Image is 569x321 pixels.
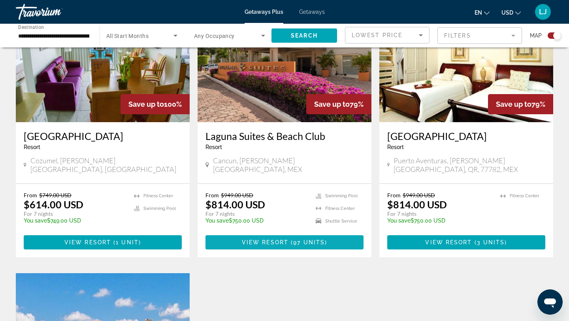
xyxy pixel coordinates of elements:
span: Search [291,32,318,39]
a: [GEOGRAPHIC_DATA] [387,130,545,142]
span: You save [24,217,47,224]
span: 97 units [293,239,325,245]
span: All Start Months [106,33,149,39]
span: Swimming Pool [325,193,358,198]
span: Swimming Pool [143,206,176,211]
div: 79% [306,94,371,114]
button: Change language [475,7,490,18]
a: Travorium [16,2,95,22]
button: View Resort(97 units) [205,235,364,249]
span: $749.00 USD [39,192,72,198]
div: 100% [121,94,190,114]
button: View Resort(1 unit) [24,235,182,249]
span: 1 unit [116,239,139,245]
span: Resort [205,144,222,150]
p: For 7 nights [24,210,126,217]
p: For 7 nights [387,210,492,217]
span: Fitness Center [325,206,355,211]
span: LJ [539,8,547,16]
span: Lowest Price [352,32,402,38]
span: 3 units [477,239,505,245]
span: Save up to [496,100,531,108]
iframe: Button to launch messaging window [537,289,563,315]
span: From [205,192,219,198]
span: USD [501,9,513,16]
span: Resort [24,144,40,150]
p: $814.00 USD [205,198,265,210]
span: From [24,192,37,198]
span: Fitness Center [143,193,173,198]
mat-select: Sort by [352,30,423,40]
p: $750.00 USD [387,217,492,224]
span: en [475,9,482,16]
a: Getaways Plus [245,9,283,15]
span: View Resort [425,239,472,245]
span: Puerto Aventuras, [PERSON_NAME][GEOGRAPHIC_DATA], QR, 77782, MEX [394,156,545,174]
span: Shuttle Service [325,219,357,224]
button: Change currency [501,7,521,18]
p: $814.00 USD [387,198,447,210]
span: You save [387,217,411,224]
button: Filter [437,27,522,44]
span: ( ) [472,239,507,245]
button: View Resort(3 units) [387,235,545,249]
a: [GEOGRAPHIC_DATA] [24,130,182,142]
span: $949.00 USD [403,192,435,198]
a: Getaways [299,9,325,15]
span: View Resort [242,239,288,245]
span: Resort [387,144,404,150]
span: Cozumel, [PERSON_NAME][GEOGRAPHIC_DATA], [GEOGRAPHIC_DATA] [30,156,182,174]
span: Fitness Center [510,193,539,198]
span: Destination [18,24,44,30]
span: View Resort [64,239,111,245]
span: Save up to [128,100,164,108]
span: Map [530,30,542,41]
span: Any Occupancy [194,33,235,39]
div: 79% [488,94,553,114]
span: Save up to [314,100,350,108]
p: $749.00 USD [24,217,126,224]
span: You save [205,217,229,224]
a: Laguna Suites & Beach Club [205,130,364,142]
span: Cancun, [PERSON_NAME][GEOGRAPHIC_DATA], MEX [213,156,364,174]
button: User Menu [533,4,553,20]
span: ( ) [288,239,327,245]
span: $949.00 USD [221,192,253,198]
span: ( ) [111,239,141,245]
p: $750.00 USD [205,217,308,224]
p: For 7 nights [205,210,308,217]
p: $614.00 USD [24,198,83,210]
span: From [387,192,401,198]
button: Search [271,28,337,43]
